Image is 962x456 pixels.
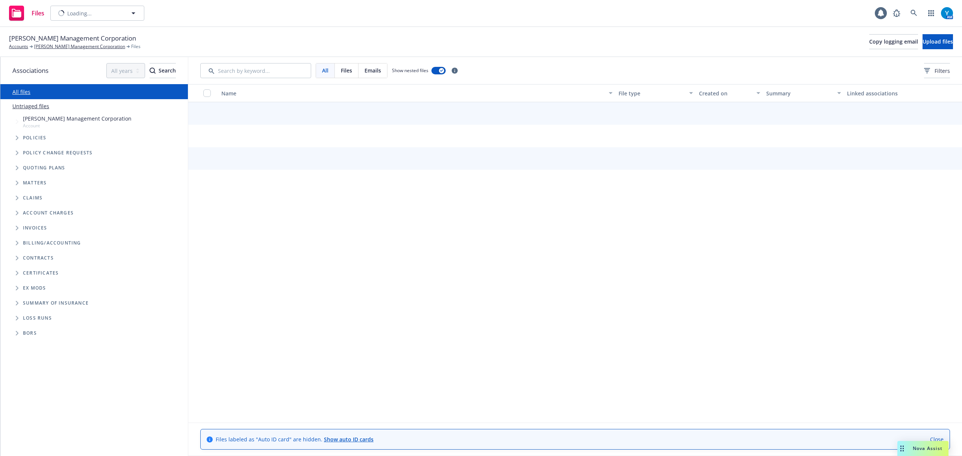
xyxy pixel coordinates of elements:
[216,435,374,443] span: Files labeled as "Auto ID card" are hidden.
[392,67,428,74] span: Show nested files
[619,89,685,97] div: File type
[924,67,950,75] span: Filters
[696,84,763,102] button: Created on
[12,88,30,95] a: All files
[150,63,176,78] button: SearchSearch
[341,66,352,74] span: Files
[203,89,211,97] input: Select all
[150,68,156,74] svg: Search
[23,211,74,215] span: Account charges
[869,34,918,49] button: Copy logging email
[0,113,188,236] div: Tree Example
[324,436,374,443] a: Show auto ID cards
[766,89,833,97] div: Summary
[0,236,188,341] div: Folder Tree Example
[23,166,65,170] span: Quoting plans
[200,63,311,78] input: Search by keyword...
[699,89,752,97] div: Created on
[365,66,381,74] span: Emails
[23,301,89,305] span: Summary of insurance
[32,10,44,16] span: Files
[67,9,92,17] span: Loading...
[150,63,176,78] div: Search
[913,445,942,451] span: Nova Assist
[6,3,47,24] a: Files
[34,43,125,50] a: [PERSON_NAME] Management Corporation
[218,84,616,102] button: Name
[924,6,939,21] a: Switch app
[23,151,92,155] span: Policy change requests
[763,84,844,102] button: Summary
[930,435,944,443] a: Close
[50,6,144,21] button: Loading...
[23,196,42,200] span: Claims
[9,33,136,43] span: [PERSON_NAME] Management Corporation
[12,66,48,75] span: Associations
[869,38,918,45] span: Copy logging email
[23,331,37,335] span: BORs
[23,181,47,185] span: Matters
[616,84,696,102] button: File type
[131,43,141,50] span: Files
[23,256,54,260] span: Contracts
[23,226,47,230] span: Invoices
[23,286,46,290] span: Ex Mods
[23,136,47,140] span: Policies
[897,441,948,456] button: Nova Assist
[906,6,921,21] a: Search
[322,66,328,74] span: All
[9,43,28,50] a: Accounts
[924,63,950,78] button: Filters
[923,34,953,49] button: Upload files
[935,67,950,75] span: Filters
[221,89,604,97] div: Name
[941,7,953,19] img: photo
[23,122,132,129] span: Account
[23,115,132,122] span: [PERSON_NAME] Management Corporation
[23,241,81,245] span: Billing/Accounting
[23,316,52,320] span: Loss Runs
[12,102,49,110] a: Untriaged files
[889,6,904,21] a: Report a Bug
[897,441,907,456] div: Drag to move
[847,89,922,97] div: Linked associations
[844,84,925,102] button: Linked associations
[923,38,953,45] span: Upload files
[23,271,59,275] span: Certificates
